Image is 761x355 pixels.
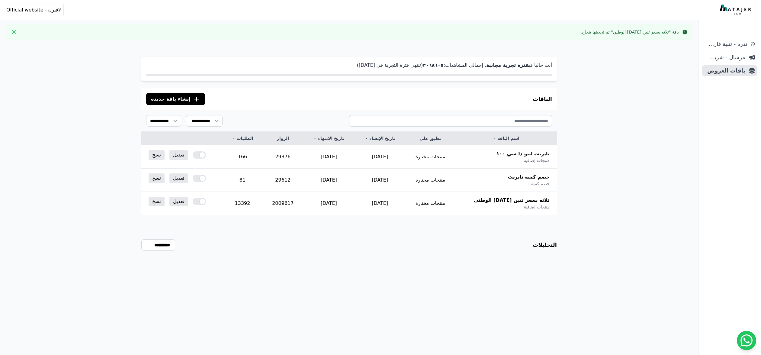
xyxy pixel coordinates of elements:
[230,135,255,141] a: الطلبات
[303,169,355,192] td: [DATE]
[355,169,406,192] td: [DATE]
[4,4,64,16] button: لافيرن - Official website
[303,145,355,169] td: [DATE]
[151,95,191,103] span: إنشاء باقة جديدة
[169,150,188,160] a: تعديل
[169,197,188,206] a: تعديل
[362,135,398,141] a: تاريخ الإنشاء
[310,135,347,141] a: تاريخ الانتهاء
[462,135,550,141] a: اسم الباقة
[423,62,443,68] strong: ٢۰٦٨٦۰٥
[496,150,550,157] span: تايرنت انتو ذا سي ١٠٠
[263,169,303,192] td: 29612
[263,132,303,145] th: الزوار
[524,204,550,210] span: منتجات إضافية
[533,241,557,249] h3: التحليلات
[149,173,165,183] a: نسخ
[355,145,406,169] td: [DATE]
[531,181,550,187] span: خصم كمية
[705,66,745,75] span: باقات العروض
[222,169,262,192] td: 81
[146,62,552,69] p: أنت حاليا في . إجمالي المشاهدات: (تنتهي فترة التجربة في [DATE])
[222,192,262,215] td: 13392
[705,40,747,48] span: ندرة - تنبية قارب علي النفاذ
[486,62,529,68] strong: فترة تجربة مجانية
[405,145,455,169] td: منتجات مختارة
[720,5,753,15] img: MatajerTech Logo
[533,95,552,103] h3: الباقات
[405,192,455,215] td: منتجات مختارة
[263,192,303,215] td: 2009617
[222,145,262,169] td: 166
[705,53,745,62] span: مرسال - شريط دعاية
[149,197,165,206] a: نسخ
[146,93,205,105] button: إنشاء باقة جديدة
[405,169,455,192] td: منتجات مختارة
[303,192,355,215] td: [DATE]
[405,132,455,145] th: تطبق على
[355,192,406,215] td: [DATE]
[149,150,165,160] a: نسخ
[6,6,61,14] span: لافيرن - Official website
[524,157,550,163] span: منتجات إضافية
[474,197,550,204] span: ثلاثه بسعر ثنين [DATE] الوطني
[508,173,550,181] span: خصم كميه تايرنت
[581,29,679,35] div: باقة "ثلاثه بسعر ثنين [DATE] الوطني" تم تحديثها بنجاح.
[9,27,19,37] button: Close
[169,173,188,183] a: تعديل
[263,145,303,169] td: 29376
